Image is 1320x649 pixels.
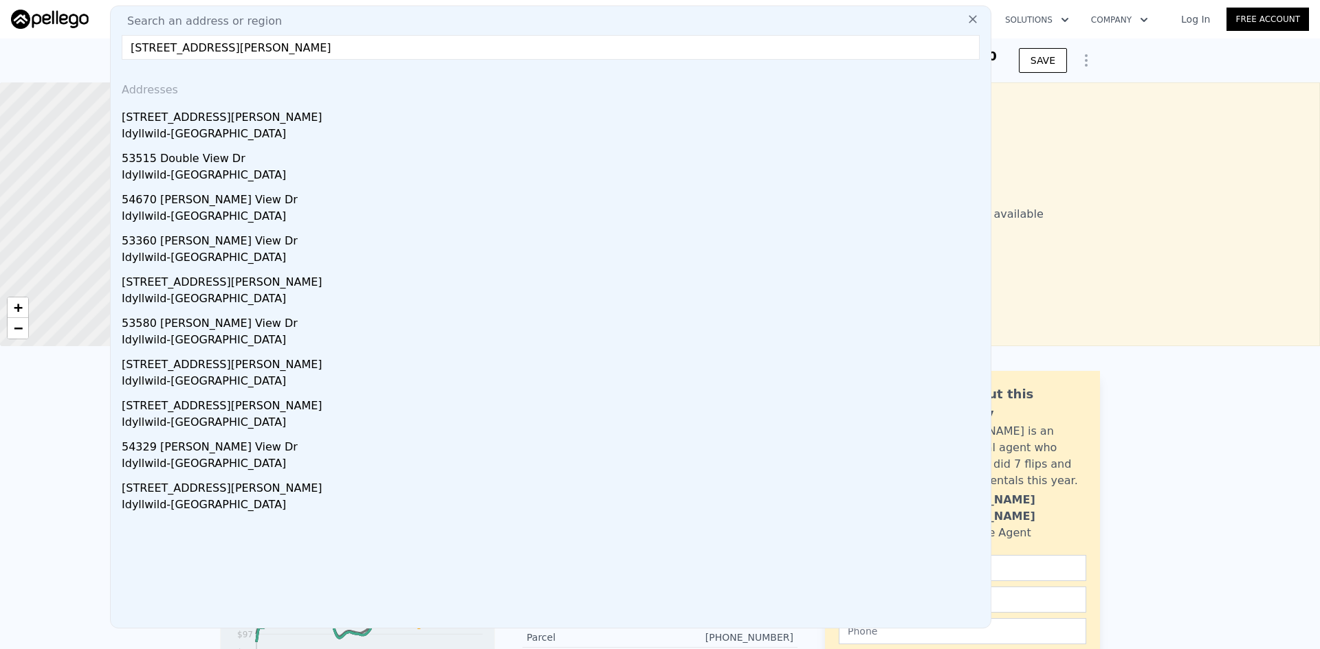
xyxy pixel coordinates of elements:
[122,145,985,167] div: 53515 Double View Dr
[933,492,1086,525] div: [PERSON_NAME] [PERSON_NAME]
[8,297,28,318] a: Zoom in
[14,319,23,337] span: −
[1019,48,1067,73] button: SAVE
[11,10,89,29] img: Pellego
[122,269,985,291] div: [STREET_ADDRESS][PERSON_NAME]
[122,414,985,433] div: Idyllwild-[GEOGRAPHIC_DATA]
[14,299,23,316] span: +
[122,291,985,310] div: Idyllwild-[GEOGRAPHIC_DATA]
[933,423,1086,489] div: [PERSON_NAME] is an active local agent who personally did 7 flips and bought 3 rentals this year.
[122,475,985,497] div: [STREET_ADDRESS][PERSON_NAME]
[1072,47,1100,74] button: Show Options
[122,310,985,332] div: 53580 [PERSON_NAME] View Dr
[116,71,985,104] div: Addresses
[122,104,985,126] div: [STREET_ADDRESS][PERSON_NAME]
[116,13,282,30] span: Search an address or region
[122,351,985,373] div: [STREET_ADDRESS][PERSON_NAME]
[122,35,980,60] input: Enter an address, city, region, neighborhood or zip code
[122,433,985,455] div: 54329 [PERSON_NAME] View Dr
[122,227,985,249] div: 53360 [PERSON_NAME] View Dr
[122,392,985,414] div: [STREET_ADDRESS][PERSON_NAME]
[660,630,793,644] div: [PHONE_NUMBER]
[237,630,253,639] tspan: $97
[122,373,985,392] div: Idyllwild-[GEOGRAPHIC_DATA]
[122,208,985,227] div: Idyllwild-[GEOGRAPHIC_DATA]
[933,385,1086,423] div: Ask about this property
[994,8,1080,32] button: Solutions
[122,497,985,516] div: Idyllwild-[GEOGRAPHIC_DATA]
[527,630,660,644] div: Parcel
[122,126,985,145] div: Idyllwild-[GEOGRAPHIC_DATA]
[122,249,985,269] div: Idyllwild-[GEOGRAPHIC_DATA]
[122,332,985,351] div: Idyllwild-[GEOGRAPHIC_DATA]
[8,318,28,339] a: Zoom out
[1080,8,1159,32] button: Company
[122,167,985,186] div: Idyllwild-[GEOGRAPHIC_DATA]
[839,618,1086,644] input: Phone
[1165,12,1226,26] a: Log In
[122,186,985,208] div: 54670 [PERSON_NAME] View Dr
[122,455,985,475] div: Idyllwild-[GEOGRAPHIC_DATA]
[1226,8,1309,31] a: Free Account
